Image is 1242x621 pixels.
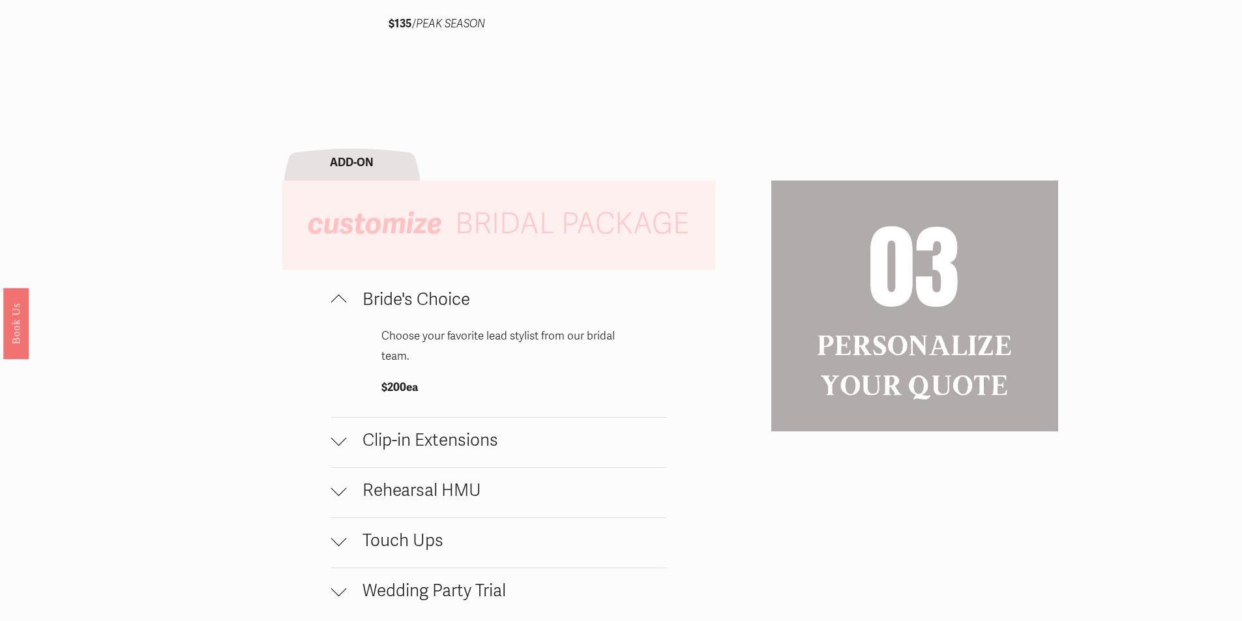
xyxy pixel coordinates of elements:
[455,207,689,242] span: BRIDAL PACKAGE
[331,326,666,417] div: Bride's Choice
[381,381,418,394] strong: $200ea
[331,468,666,517] button: Rehearsal HMU
[389,14,658,35] p: /
[381,326,616,366] p: Choose your favorite lead stylist from our bridal team.
[331,418,666,467] button: Clip-in Extensions
[416,17,485,31] em: PEAK SEASON
[3,287,29,358] a: Book Us
[389,17,412,31] strong: $135
[347,581,666,601] span: Wedding Party Trial
[331,277,666,326] button: Bride's Choice
[331,568,666,618] button: Wedding Party Trial
[331,518,666,568] button: Touch Ups
[347,289,666,310] span: Bride's Choice
[308,206,442,242] em: customize
[330,156,374,169] strong: ADD-ON
[347,480,666,501] span: Rehearsal HMU
[347,530,666,551] span: Touch Ups
[347,430,666,451] span: Clip-in Extensions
